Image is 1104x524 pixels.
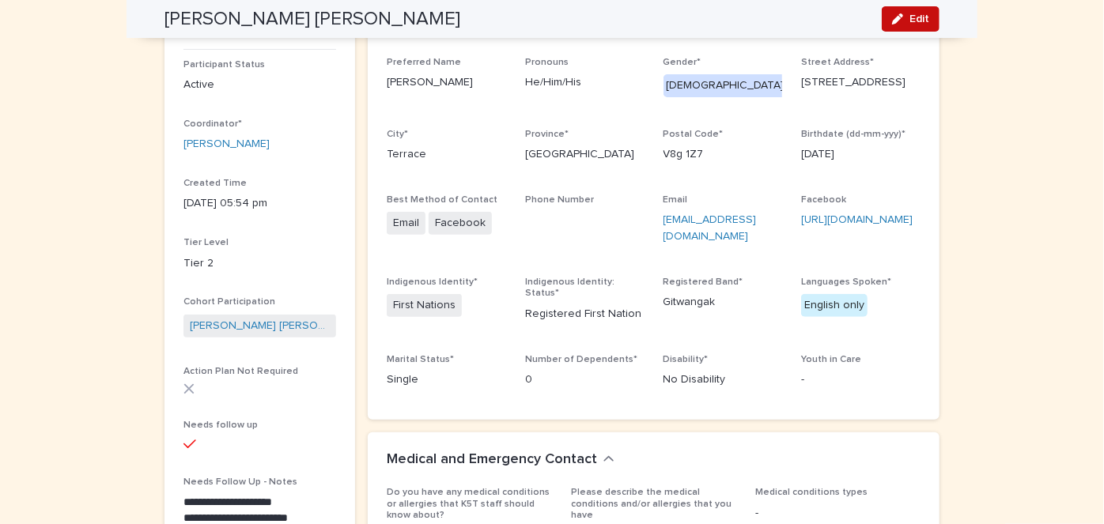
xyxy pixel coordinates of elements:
[183,136,270,153] a: [PERSON_NAME]
[801,195,846,205] span: Facebook
[909,13,929,25] span: Edit
[664,74,788,97] div: [DEMOGRAPHIC_DATA]
[571,488,732,520] span: Please describe the medical conditions and/or allergies that you have
[525,277,614,298] span: Indigenous Identity: Status*
[183,77,336,93] p: Active
[801,355,861,364] span: Youth in Care
[801,146,921,163] p: [DATE]
[801,294,868,317] div: English only
[387,74,506,91] p: [PERSON_NAME]
[664,371,783,388] p: No Disability
[664,146,783,163] p: V8g 1Z7
[387,451,597,469] h2: Medical and Emergency Contact
[183,420,258,430] span: Needs follow up
[525,74,645,91] p: He/Him/His
[183,195,336,212] p: [DATE] 05:54 pm
[387,195,497,205] span: Best Method of Contact
[387,451,614,469] button: Medical and Emergency Contact
[190,318,330,334] a: [PERSON_NAME] [PERSON_NAME] - SPP- [DATE]
[387,58,461,67] span: Preferred Name
[183,255,336,272] p: Tier 2
[801,214,913,225] a: [URL][DOMAIN_NAME]
[183,477,297,487] span: Needs Follow Up - Notes
[664,294,783,311] p: Gitwangak
[525,306,645,322] p: Registered First Nation
[387,212,425,235] span: Email
[755,488,868,497] span: Medical conditions types
[525,195,594,205] span: Phone Number
[387,355,454,364] span: Marital Status*
[525,355,637,364] span: Number of Dependents*
[429,212,492,235] span: Facebook
[664,355,709,364] span: Disability*
[525,146,645,163] p: [GEOGRAPHIC_DATA]
[525,130,569,139] span: Province*
[183,297,275,307] span: Cohort Participation
[387,130,408,139] span: City*
[664,58,701,67] span: Gender*
[183,367,298,376] span: Action Plan Not Required
[525,371,645,388] p: 0
[387,294,462,317] span: First Nations
[664,130,724,139] span: Postal Code*
[801,371,921,388] p: -
[183,238,229,247] span: Tier Level
[801,130,906,139] span: Birthdate (dd-mm-yyy)*
[664,195,688,205] span: Email
[755,505,921,522] p: -
[801,74,921,91] p: [STREET_ADDRESS]
[801,277,891,287] span: Languages Spoken*
[164,8,460,31] h2: [PERSON_NAME] [PERSON_NAME]
[882,6,940,32] button: Edit
[525,58,569,67] span: Pronouns
[387,277,478,287] span: Indigenous Identity*
[387,371,506,388] p: Single
[183,179,247,188] span: Created Time
[183,119,242,129] span: Coordinator*
[664,277,743,287] span: Registered Band*
[801,58,874,67] span: Street Address*
[183,60,265,70] span: Participant Status
[664,214,757,242] a: [EMAIL_ADDRESS][DOMAIN_NAME]
[387,488,550,520] span: Do you have any medical conditions or allergies that K5T staff should know about?
[387,146,506,163] p: Terrace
